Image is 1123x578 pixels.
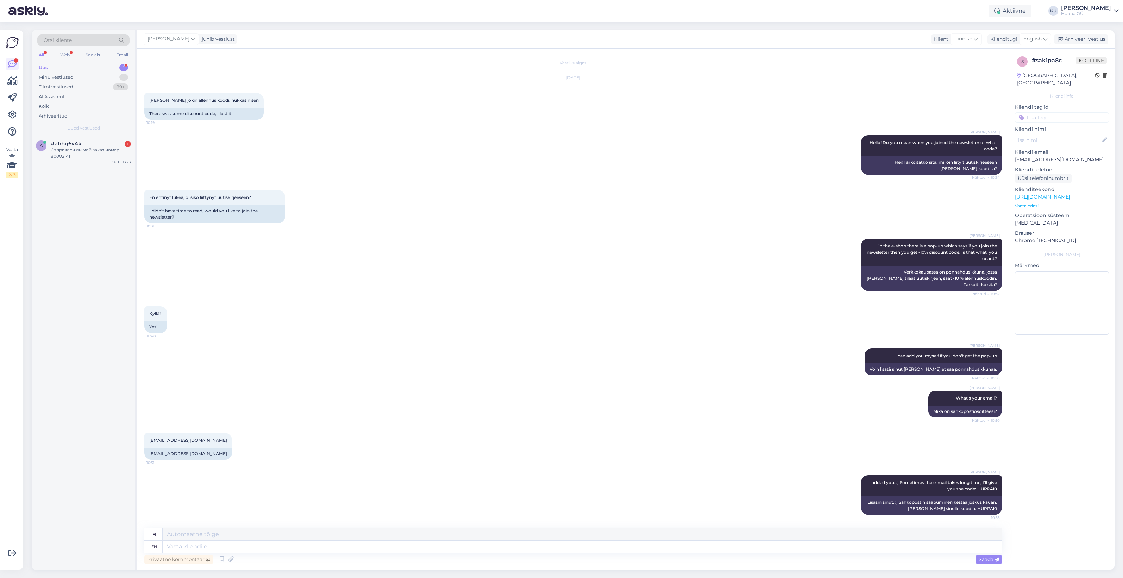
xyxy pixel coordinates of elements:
div: Uus [39,64,48,71]
div: Klienditugi [987,36,1017,43]
div: Yes! [144,321,167,333]
span: Nähtud ✓ 10:24 [972,175,1000,180]
div: I didn't have time to read, would you like to join the newsletter? [144,205,285,223]
div: Küsi telefoninumbrit [1015,174,1072,183]
span: [PERSON_NAME] [970,343,1000,348]
div: Web [59,50,71,59]
a: [URL][DOMAIN_NAME] [1015,194,1070,200]
div: Hei! Tarkoitatko sitä, milloin liityit uutiskirjeeseen [PERSON_NAME] koodilla? [861,156,1002,175]
span: Otsi kliente [44,37,72,44]
span: I can add you myself if you don't get the pop-up [895,353,997,358]
img: Askly Logo [6,36,19,49]
div: Minu vestlused [39,74,74,81]
span: Nähtud ✓ 10:50 [972,376,1000,381]
span: What's your email? [956,395,997,401]
span: [PERSON_NAME] [970,385,1000,390]
p: Kliendi tag'id [1015,103,1109,111]
span: [PERSON_NAME] [970,233,1000,238]
p: Brauser [1015,230,1109,237]
div: Vaata siia [6,146,18,178]
span: [PERSON_NAME] [970,130,1000,135]
span: 10:31 [146,224,173,229]
p: Operatsioonisüsteem [1015,212,1109,219]
div: [GEOGRAPHIC_DATA], [GEOGRAPHIC_DATA] [1017,72,1095,87]
div: Voin lisätä sinut [PERSON_NAME] et saa ponnahdusikkunaa. [865,363,1002,375]
p: Kliendi email [1015,149,1109,156]
div: Email [115,50,130,59]
p: Kliendi nimi [1015,126,1109,133]
div: 2 / 3 [6,172,18,178]
span: 10:53 [973,515,1000,520]
div: 1 [119,64,128,71]
span: in the e-shop there is a pop-up which says if you join the newsletter then you get -10% discount ... [867,243,998,261]
span: [PERSON_NAME] [970,470,1000,475]
span: s [1021,59,1024,64]
div: # sak1pa8c [1032,56,1076,65]
div: fi [152,528,156,540]
span: [PERSON_NAME] [148,35,189,43]
div: [PERSON_NAME] [1061,5,1111,11]
div: Arhiveeri vestlus [1054,34,1108,44]
div: Mikä on sähköpostiosoitteesi? [928,406,1002,417]
div: Aktiivne [989,5,1031,17]
span: #ahhq6v4k [51,140,82,147]
div: Privaatne kommentaar [144,555,213,564]
span: Saada [979,556,999,563]
div: Kõik [39,103,49,110]
span: Nähtud ✓ 10:32 [972,291,1000,296]
div: Klient [931,36,948,43]
span: English [1023,35,1042,43]
a: [EMAIL_ADDRESS][DOMAIN_NAME] [149,438,227,443]
div: Отправлен ли мой заказ номер 80002141 [51,147,131,159]
div: There was some discount code, I lost it [144,108,264,120]
div: Kliendi info [1015,93,1109,99]
div: Tiimi vestlused [39,83,73,90]
input: Lisa nimi [1015,136,1101,144]
div: [DATE] [144,75,1002,81]
p: Kliendi telefon [1015,166,1109,174]
span: Offline [1076,57,1107,64]
p: [MEDICAL_DATA] [1015,219,1109,227]
p: Chrome [TECHNICAL_ID] [1015,237,1109,244]
div: All [37,50,45,59]
div: 1 [119,74,128,81]
span: 10:48 [146,333,173,339]
div: Socials [84,50,101,59]
div: en [151,541,157,553]
div: juhib vestlust [199,36,235,43]
div: [PERSON_NAME] [1015,251,1109,258]
span: 10:19 [146,120,173,125]
span: Kyllä! [149,311,161,316]
a: [EMAIL_ADDRESS][DOMAIN_NAME] [149,451,227,456]
p: Klienditeekond [1015,186,1109,193]
span: Nähtud ✓ 10:50 [972,418,1000,423]
span: Hello! Do you mean when you joined the newsletter or what code? [870,140,998,151]
a: [PERSON_NAME]Huppa OÜ [1061,5,1119,17]
span: Finnish [954,35,972,43]
span: [PERSON_NAME] jokin allennus koodi, hukkasin sen [149,98,259,103]
div: Huppa OÜ [1061,11,1111,17]
span: En ehtinyt lukea, olisiko liittynyt uutiskirjeeseen? [149,195,251,200]
p: [EMAIL_ADDRESS][DOMAIN_NAME] [1015,156,1109,163]
span: Uued vestlused [67,125,100,131]
input: Lisa tag [1015,112,1109,123]
div: Verkkokaupassa on ponnahdusikkuna, jossa [PERSON_NAME] tilaat uutiskirjeen, saat -10 % alennuskoo... [861,266,1002,291]
div: KU [1048,6,1058,16]
div: Lisäsin sinut. :) Sähköpostin saapuminen kestää joskus kauan, [PERSON_NAME] sinulle koodin: HUPPA10 [861,496,1002,515]
p: Vaata edasi ... [1015,203,1109,209]
span: 10:51 [146,460,173,465]
div: 99+ [113,83,128,90]
div: Arhiveeritud [39,113,68,120]
span: I added you. :) Sometimes the e-mail takes long time, I'll give you the code: HUPPA10 [869,480,998,491]
p: Märkmed [1015,262,1109,269]
div: 1 [125,141,131,147]
div: Vestlus algas [144,60,1002,66]
div: AI Assistent [39,93,65,100]
div: [DATE] 13:23 [109,159,131,165]
span: a [40,143,43,148]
